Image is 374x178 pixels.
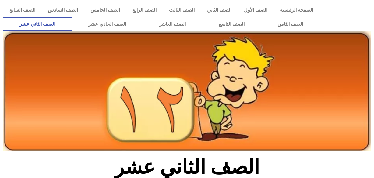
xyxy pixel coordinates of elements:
a: الصف التاسع [202,17,261,31]
a: الصف الثاني [201,3,238,17]
a: الصف الخامس [84,3,126,17]
a: الصفحة الرئيسية [274,3,319,17]
a: الصف السادس [41,3,84,17]
a: الصف السابع [3,3,41,17]
a: الصف الحادي عشر [72,17,143,31]
a: الصف الثاني عشر [3,17,72,31]
a: الصف الرابع [126,3,163,17]
a: الصف الثامن [261,17,319,31]
a: الصف الأول [238,3,273,17]
a: الصف الثالث [163,3,201,17]
a: الصف العاشر [143,17,202,31]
